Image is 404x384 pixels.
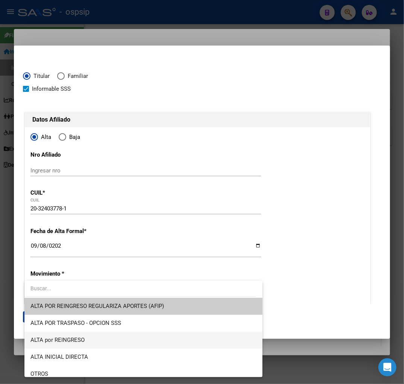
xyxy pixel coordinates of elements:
span: ALTA POR TRASPASO - OPCION SSS [30,320,121,326]
span: ALTA por REINGRESO [30,337,85,343]
div: Open Intercom Messenger [378,358,396,376]
span: ALTA POR REINGRESO REGULARIZA APORTES (AFIP) [30,303,164,309]
input: dropdown search [24,280,256,296]
span: ALTA INICIAL DIRECTA [30,354,88,360]
span: OTROS [30,370,48,377]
